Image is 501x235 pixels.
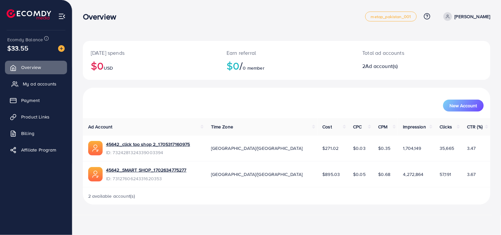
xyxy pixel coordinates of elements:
[21,130,34,137] span: Billing
[378,145,391,151] span: $0.35
[365,12,417,21] a: metap_pakistan_001
[5,61,67,74] a: Overview
[443,100,484,112] button: New Account
[21,97,40,104] span: Payment
[91,49,211,57] p: [DATE] spends
[441,12,490,21] a: [PERSON_NAME]
[211,171,303,178] span: [GEOGRAPHIC_DATA]/[GEOGRAPHIC_DATA]
[403,145,421,151] span: 1,704,149
[323,123,332,130] span: Cost
[104,65,113,71] span: USD
[227,59,346,72] h2: $0
[106,175,187,182] span: ID: 7312760624331620353
[227,49,346,57] p: Earn referral
[106,149,190,156] span: ID: 7324281324339003394
[353,145,366,151] span: $0.03
[7,9,51,19] img: logo
[106,167,187,173] a: 45642_SMART SHOP_1702634775277
[88,193,135,199] span: 2 available account(s)
[467,171,476,178] span: 3.67
[211,123,233,130] span: Time Zone
[467,123,483,130] span: CTR (%)
[240,58,243,73] span: /
[7,43,28,53] span: $33.55
[21,64,41,71] span: Overview
[106,141,190,148] a: 45642_click too shop 2_1705317160975
[353,171,366,178] span: $0.05
[366,62,398,70] span: Ad account(s)
[378,123,388,130] span: CPM
[58,13,66,20] img: menu
[23,81,56,87] span: My ad accounts
[467,145,476,151] span: 3.47
[5,77,67,90] a: My ad accounts
[211,145,303,151] span: [GEOGRAPHIC_DATA]/[GEOGRAPHIC_DATA]
[440,145,454,151] span: 35,665
[353,123,362,130] span: CPC
[5,143,67,156] a: Affiliate Program
[403,171,424,178] span: 4,272,864
[371,15,411,19] span: metap_pakistan_001
[88,167,103,182] img: ic-ads-acc.e4c84228.svg
[83,12,122,21] h3: Overview
[7,36,43,43] span: Ecomdy Balance
[5,127,67,140] a: Billing
[88,141,103,155] img: ic-ads-acc.e4c84228.svg
[243,65,265,71] span: 0 member
[21,147,56,153] span: Affiliate Program
[403,123,426,130] span: Impression
[440,171,451,178] span: 57,191
[440,123,452,130] span: Clicks
[21,114,50,120] span: Product Links
[5,110,67,123] a: Product Links
[91,59,211,72] h2: $0
[363,49,449,57] p: Total ad accounts
[58,45,65,52] img: image
[5,94,67,107] a: Payment
[363,63,449,69] h2: 2
[455,13,490,20] p: [PERSON_NAME]
[323,171,340,178] span: $895.03
[88,123,113,130] span: Ad Account
[323,145,339,151] span: $271.02
[450,103,477,108] span: New Account
[378,171,391,178] span: $0.68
